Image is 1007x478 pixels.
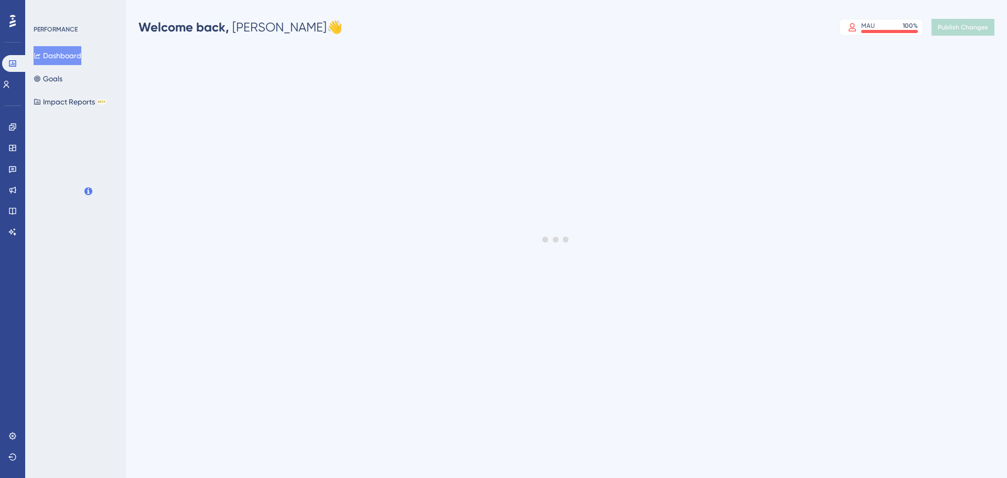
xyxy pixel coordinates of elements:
span: Publish Changes [938,23,988,31]
div: [PERSON_NAME] 👋 [138,19,342,36]
div: 100 % [903,22,918,30]
div: BETA [97,99,106,104]
div: PERFORMANCE [34,25,78,34]
button: Goals [34,69,62,88]
button: Publish Changes [931,19,994,36]
span: Welcome back, [138,19,229,35]
button: Dashboard [34,46,81,65]
button: Impact ReportsBETA [34,92,106,111]
div: MAU [861,22,875,30]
